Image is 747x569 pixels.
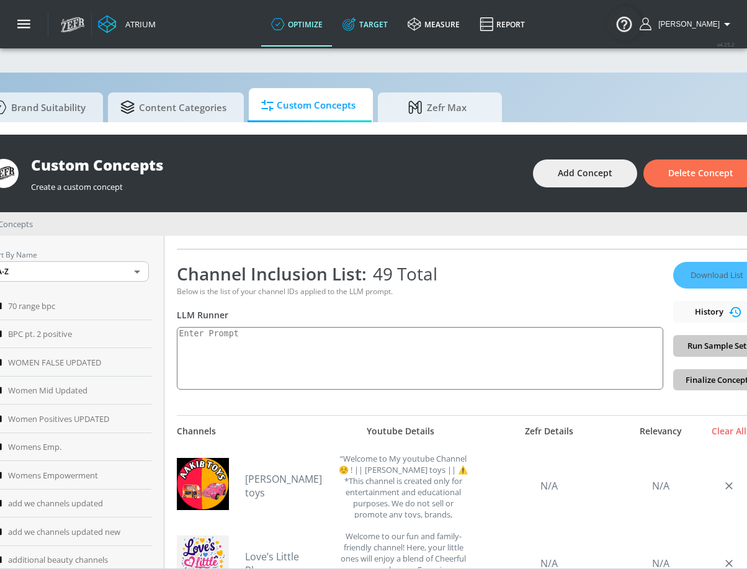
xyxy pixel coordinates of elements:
[668,166,733,181] span: Delete Concept
[245,472,332,500] a: [PERSON_NAME] toys
[177,262,663,285] div: Channel Inclusion List:
[8,524,120,539] span: add we channels updated new
[98,15,156,34] a: Atrium
[8,383,87,398] span: Women Mid Updated
[630,426,692,437] div: Relevancy
[120,92,226,122] span: Content Categories
[607,6,642,41] button: Open Resource Center
[31,175,521,192] div: Create a custom concept
[475,453,624,518] div: N/A
[177,286,663,297] div: Below is the list of your channel IDs applied to the LLM prompt.
[367,262,437,285] span: 49 Total
[390,92,485,122] span: Zefr Max
[177,309,663,321] div: LLM Runner
[653,20,720,29] span: login as: aracely.alvarenga@zefr.com
[398,2,470,47] a: measure
[261,91,356,120] span: Custom Concepts
[640,17,735,32] button: [PERSON_NAME]
[120,19,156,30] div: Atrium
[332,426,468,437] div: Youtube Details
[333,2,398,47] a: Target
[717,41,735,48] span: v 4.25.2
[533,159,637,187] button: Add Concept
[31,155,521,175] div: Custom Concepts
[8,439,61,454] span: Womens Emp.
[261,2,333,47] a: optimize
[8,326,72,341] span: BPC pt. 2 positive
[338,453,468,518] div: “Welcome to My youtube Channel ☺️ ! || Aakib toys || ⚠️ *This channel is created only for enterta...
[470,2,535,47] a: Report
[8,468,98,483] span: Womens Empowerment
[558,166,612,181] span: Add Concept
[8,552,108,567] span: additional beauty channels
[8,411,109,426] span: Women Positives UPDATED
[8,496,103,511] span: add we channels updated
[177,458,229,510] img: UCpeVmijg_jP43sw9Y2uBIfQ
[8,355,101,370] span: WOMEN FALSE UPDATED
[177,426,216,437] div: Channels
[8,298,55,313] span: 70 range bpc
[475,426,624,437] div: Zefr Details
[630,453,692,518] div: N/A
